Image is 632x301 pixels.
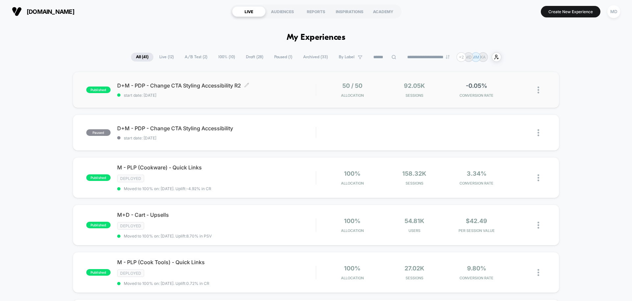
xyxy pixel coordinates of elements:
[447,276,506,280] span: CONVERSION RATE
[341,276,364,280] span: Allocation
[366,6,400,17] div: ACADEMY
[341,228,364,233] span: Allocation
[10,6,76,17] button: [DOMAIN_NAME]
[213,53,240,62] span: 100% ( 10 )
[447,228,506,233] span: PER SESSION VALUE
[124,234,212,238] span: Moved to 100% on: [DATE] . Uplift: 8.70% in PSV
[605,5,622,18] button: MD
[117,222,144,230] span: Deployed
[117,269,144,277] span: Deployed
[86,222,111,228] span: published
[117,175,144,182] span: Deployed
[541,6,600,17] button: Create New Experience
[538,269,539,276] img: close
[538,174,539,181] img: close
[117,259,316,265] span: M - PLP (Cook Tools) - Quick Links
[298,53,333,62] span: Archived ( 33 )
[405,217,424,224] span: 54.81k
[465,55,472,60] p: MD
[117,164,316,171] span: M - PLP (Cookware) - Quick Links
[86,269,111,276] span: published
[457,52,466,62] div: + 2
[472,55,479,60] p: MM
[344,170,360,177] span: 100%
[86,87,111,93] span: published
[538,222,539,229] img: close
[339,55,355,60] span: By Label
[467,170,487,177] span: 3.34%
[385,93,444,98] span: Sessions
[86,129,111,136] span: paused
[385,228,444,233] span: Users
[333,6,366,17] div: INSPIRATIONS
[344,265,360,272] span: 100%
[124,281,209,286] span: Moved to 100% on: [DATE] . Uplift: 0.72% in CR
[480,55,486,60] p: KA
[385,181,444,186] span: Sessions
[466,217,487,224] span: $42.49
[27,8,74,15] span: [DOMAIN_NAME]
[86,174,111,181] span: published
[447,93,506,98] span: CONVERSION RATE
[467,265,486,272] span: 9.80%
[402,170,426,177] span: 158.32k
[299,6,333,17] div: REPORTS
[342,82,362,89] span: 50 / 50
[287,33,346,42] h1: My Experiences
[180,53,212,62] span: A/B Test ( 2 )
[341,181,364,186] span: Allocation
[117,212,316,218] span: M+D - Cart - Upsells
[538,129,539,136] img: close
[117,93,316,98] span: start date: [DATE]
[607,5,620,18] div: MD
[154,53,179,62] span: Live ( 12 )
[117,136,316,140] span: start date: [DATE]
[269,53,297,62] span: Paused ( 1 )
[232,6,266,17] div: LIVE
[404,82,425,89] span: 92.05k
[447,181,506,186] span: CONVERSION RATE
[124,186,211,191] span: Moved to 100% on: [DATE] . Uplift: -4.92% in CR
[117,125,316,132] span: D+M - PDP - Change CTA Styling Accessibility
[538,87,539,93] img: close
[117,82,316,89] span: D+M - PDP - Change CTA Styling Accessibility R2
[241,53,268,62] span: Draft ( 28 )
[466,82,487,89] span: -0.05%
[344,217,360,224] span: 100%
[341,93,364,98] span: Allocation
[131,53,153,62] span: All ( 41 )
[385,276,444,280] span: Sessions
[405,265,424,272] span: 27.02k
[12,7,22,16] img: Visually logo
[266,6,299,17] div: AUDIENCES
[446,55,450,59] img: end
